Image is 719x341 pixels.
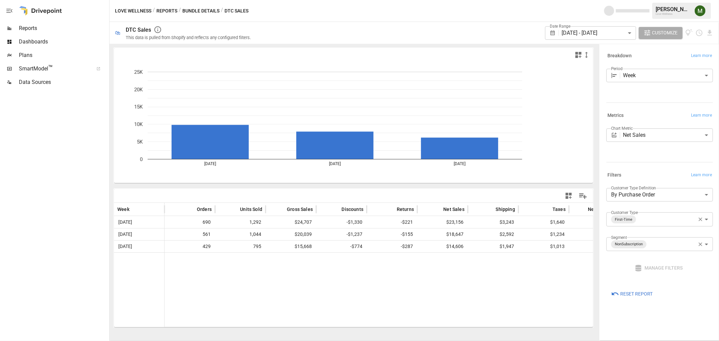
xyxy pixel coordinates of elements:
text: [DATE] [454,161,466,166]
span: -$774 [349,241,363,252]
div: / [179,7,181,15]
button: Bundle Details [182,7,219,15]
span: NonSubscription [612,240,646,248]
button: Sort [387,205,396,214]
span: $1,640 [549,216,566,228]
span: $2,592 [499,228,515,240]
div: This data is pulled from Shopify and reflects any configured filters. [126,35,251,40]
button: View documentation [685,27,693,39]
button: Sort [433,205,443,214]
div: / [221,7,223,15]
text: 25K [134,69,143,75]
span: Gross Sales [287,206,313,213]
span: 795 [252,241,262,252]
button: Sort [187,205,196,214]
span: [DATE] [117,241,133,252]
span: $3,243 [499,216,515,228]
button: Sort [230,205,239,214]
img: Meredith Lacasse [695,5,706,16]
button: Reset Report [606,288,657,300]
span: Reset Report [620,290,653,298]
button: Meredith Lacasse [691,1,710,20]
span: [DATE] [117,228,133,240]
button: Sort [486,205,495,214]
button: Download report [706,29,714,37]
span: Reports [19,24,108,32]
button: Sort [542,205,552,214]
span: Learn more [691,172,712,179]
span: Discounts [341,206,363,213]
div: Love Wellness [656,12,691,15]
span: 690 [202,216,212,228]
div: Week [623,69,713,82]
span: -$287 [400,241,414,252]
span: $1,013 [549,241,566,252]
span: $24,707 [294,216,313,228]
span: 1,044 [248,228,262,240]
span: $18,647 [445,228,465,240]
button: Manage Columns [575,188,591,204]
label: Period [611,66,623,71]
span: $1,947 [499,241,515,252]
text: 10K [134,121,143,127]
span: [DATE] [117,216,133,228]
span: Week [117,206,129,213]
label: Customer Type [611,210,638,215]
button: Sort [130,205,140,214]
text: [DATE] [329,161,341,166]
div: [DATE] - [DATE] [562,26,636,40]
span: Customize [652,29,678,37]
text: 20K [134,87,143,93]
span: -$1,330 [346,216,363,228]
button: Schedule report [695,29,703,37]
span: -$221 [400,216,414,228]
button: Customize [639,27,683,39]
span: Data Sources [19,78,108,86]
span: Net Revenue [588,206,616,213]
button: Sort [578,205,587,214]
text: [DATE] [204,161,216,166]
button: Sort [331,205,341,214]
span: -$155 [400,228,414,240]
h6: Metrics [607,112,624,119]
text: 15K [134,104,143,110]
span: Returns [397,206,414,213]
div: / [153,7,155,15]
span: $15,668 [294,241,313,252]
button: Love Wellness [115,7,151,15]
div: Net Sales [623,128,713,142]
span: Units Sold [240,206,262,213]
span: $20,039 [294,228,313,240]
span: Taxes [552,206,566,213]
span: 429 [202,241,212,252]
h6: Filters [607,172,622,179]
span: Learn more [691,112,712,119]
div: DTC Sales [126,27,151,33]
label: Date Range [550,23,571,29]
span: ™ [48,64,53,72]
div: [PERSON_NAME] [656,6,691,12]
span: Shipping [496,206,515,213]
svg: A chart. [114,62,594,183]
span: $14,606 [445,241,465,252]
label: Customer Type Definition [611,185,656,191]
span: 561 [202,228,212,240]
text: 0 [140,156,143,162]
span: 1,292 [248,216,262,228]
span: SmartModel [19,65,89,73]
span: Net Sales [443,206,465,213]
span: $23,156 [445,216,465,228]
span: Dashboards [19,38,108,46]
span: $1,234 [549,228,566,240]
h6: Breakdown [607,52,632,60]
label: Chart Metric [611,125,633,131]
span: Learn more [691,53,712,59]
span: Plans [19,51,108,59]
button: Sort [277,205,286,214]
span: First-Time [612,216,635,223]
span: -$1,237 [346,228,363,240]
span: Orders [197,206,212,213]
div: 🛍 [115,30,120,36]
